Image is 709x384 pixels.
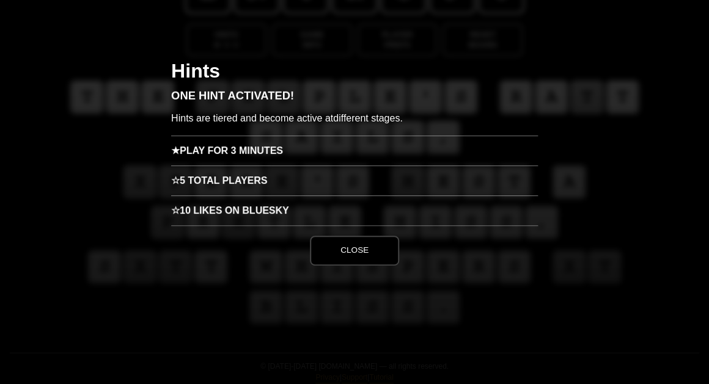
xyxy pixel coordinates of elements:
[333,113,403,123] span: different stages.
[171,166,180,195] span: ☆
[171,165,538,195] h3: 5 Total Players
[171,90,538,111] h3: One Hint Activated!
[310,236,399,265] button: Close
[171,111,538,136] p: Hints are tiered and become active at
[171,136,538,165] h3: Play for 3 minutes
[171,61,538,90] h2: Hints
[171,136,180,165] span: ★
[171,195,538,225] h3: 10 Likes on Bluesky
[171,196,180,225] span: ☆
